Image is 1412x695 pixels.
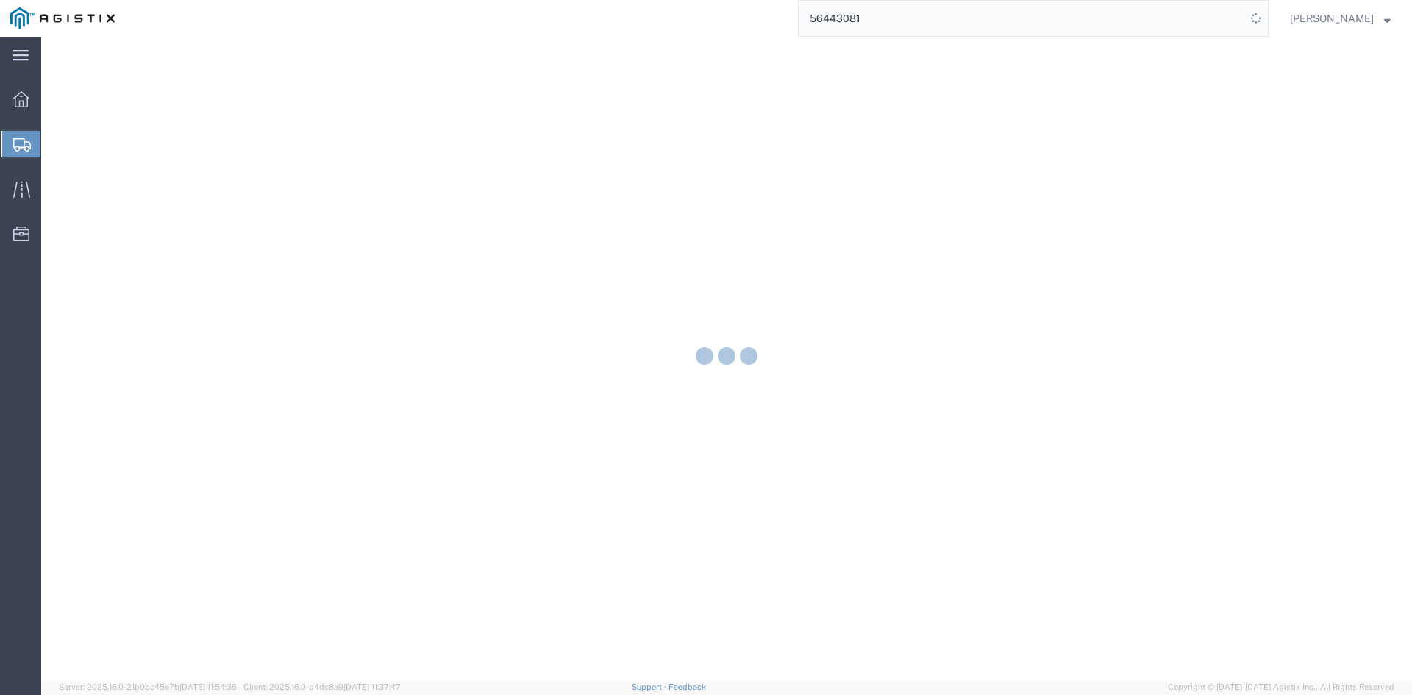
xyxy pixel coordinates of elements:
[10,7,115,29] img: logo
[243,682,401,691] span: Client: 2025.16.0-b4dc8a9
[1168,681,1394,694] span: Copyright © [DATE]-[DATE] Agistix Inc., All Rights Reserved
[1289,10,1391,27] button: [PERSON_NAME]
[1290,10,1374,26] span: Douglas Harris
[668,682,706,691] a: Feedback
[343,682,401,691] span: [DATE] 11:37:47
[59,682,237,691] span: Server: 2025.16.0-21b0bc45e7b
[799,1,1246,36] input: Search for shipment number, reference number
[179,682,237,691] span: [DATE] 11:54:36
[632,682,668,691] a: Support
